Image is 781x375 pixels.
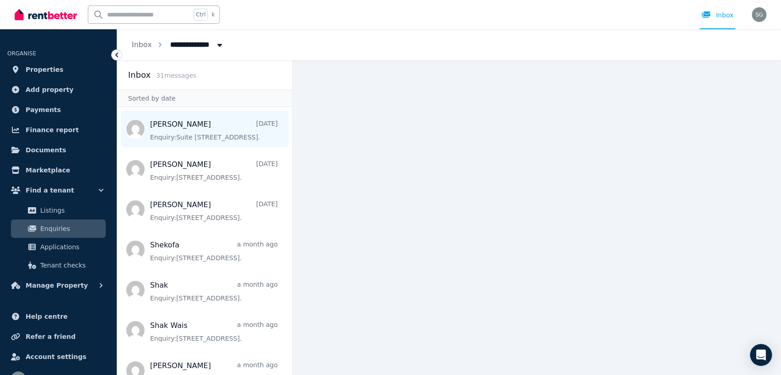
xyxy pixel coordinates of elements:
[26,124,79,135] span: Finance report
[7,276,109,295] button: Manage Property
[150,159,278,182] a: [PERSON_NAME][DATE]Enquiry:[STREET_ADDRESS].
[7,348,109,366] a: Account settings
[701,11,733,20] div: Inbox
[40,223,102,234] span: Enquiries
[11,256,106,274] a: Tenant checks
[26,165,70,176] span: Marketplace
[26,64,64,75] span: Properties
[26,104,61,115] span: Payments
[7,161,109,179] a: Marketplace
[150,320,278,343] a: Shak Waisa month agoEnquiry:[STREET_ADDRESS].
[7,50,36,57] span: ORGANISE
[11,238,106,256] a: Applications
[40,260,102,271] span: Tenant checks
[128,69,151,81] h2: Inbox
[26,145,66,155] span: Documents
[750,344,772,366] div: Open Intercom Messenger
[211,11,215,18] span: k
[26,280,88,291] span: Manage Property
[26,331,75,342] span: Refer a friend
[150,119,278,142] a: [PERSON_NAME][DATE]Enquiry:Suite [STREET_ADDRESS].
[40,205,102,216] span: Listings
[7,307,109,326] a: Help centre
[7,80,109,99] a: Add property
[26,351,86,362] span: Account settings
[150,240,278,262] a: Shekofaa month agoEnquiry:[STREET_ADDRESS].
[156,72,196,79] span: 31 message s
[7,121,109,139] a: Finance report
[7,101,109,119] a: Payments
[15,8,77,21] img: RentBetter
[117,29,239,60] nav: Breadcrumb
[117,90,292,107] div: Sorted by date
[7,181,109,199] button: Find a tenant
[150,199,278,222] a: [PERSON_NAME][DATE]Enquiry:[STREET_ADDRESS].
[752,7,766,22] img: Sydney Gale
[11,220,106,238] a: Enquiries
[117,107,292,375] nav: Message list
[7,327,109,346] a: Refer a friend
[11,201,106,220] a: Listings
[40,241,102,252] span: Applications
[7,60,109,79] a: Properties
[132,40,152,49] a: Inbox
[26,185,74,196] span: Find a tenant
[150,280,278,303] a: Shaka month agoEnquiry:[STREET_ADDRESS].
[26,311,68,322] span: Help centre
[194,9,208,21] span: Ctrl
[26,84,74,95] span: Add property
[7,141,109,159] a: Documents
